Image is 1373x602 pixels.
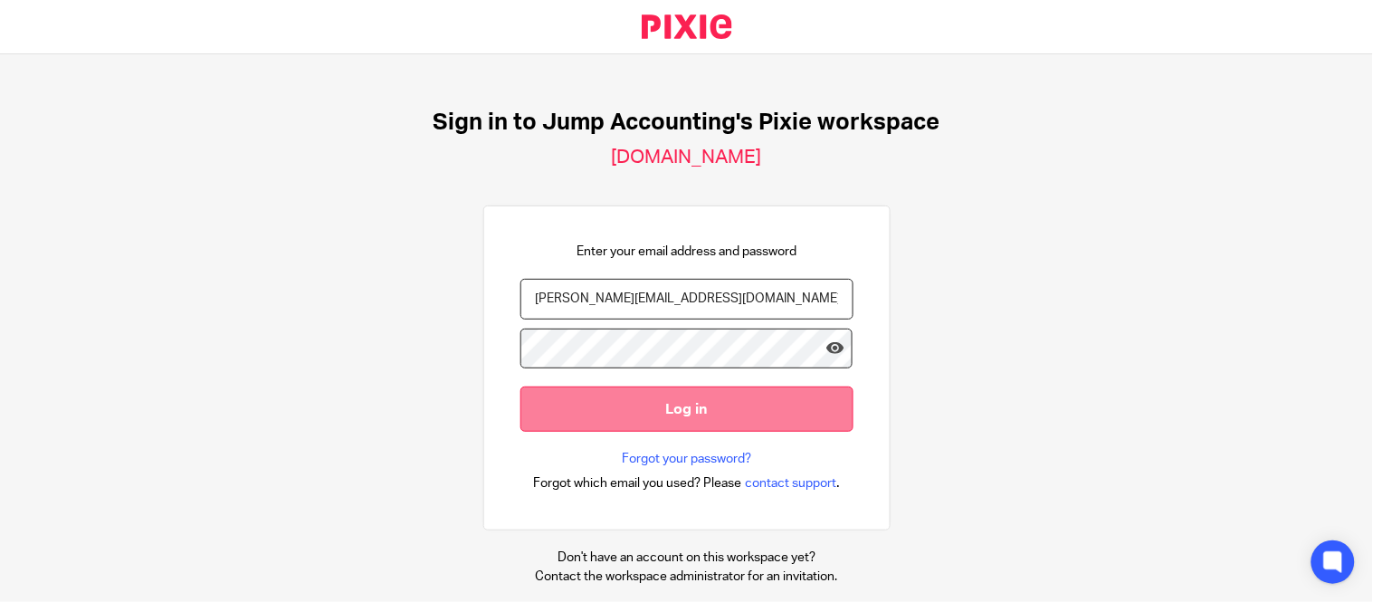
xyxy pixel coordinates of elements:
[533,473,840,493] div: .
[536,549,838,567] p: Don't have an account on this workspace yet?
[612,146,762,169] h2: [DOMAIN_NAME]
[745,474,836,492] span: contact support
[434,109,940,137] h1: Sign in to Jump Accounting's Pixie workspace
[577,243,796,261] p: Enter your email address and password
[520,387,853,431] input: Log in
[536,568,838,586] p: Contact the workspace administrator for an invitation.
[622,450,751,468] a: Forgot your password?
[520,279,853,320] input: name@example.com
[533,474,741,492] span: Forgot which email you used? Please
